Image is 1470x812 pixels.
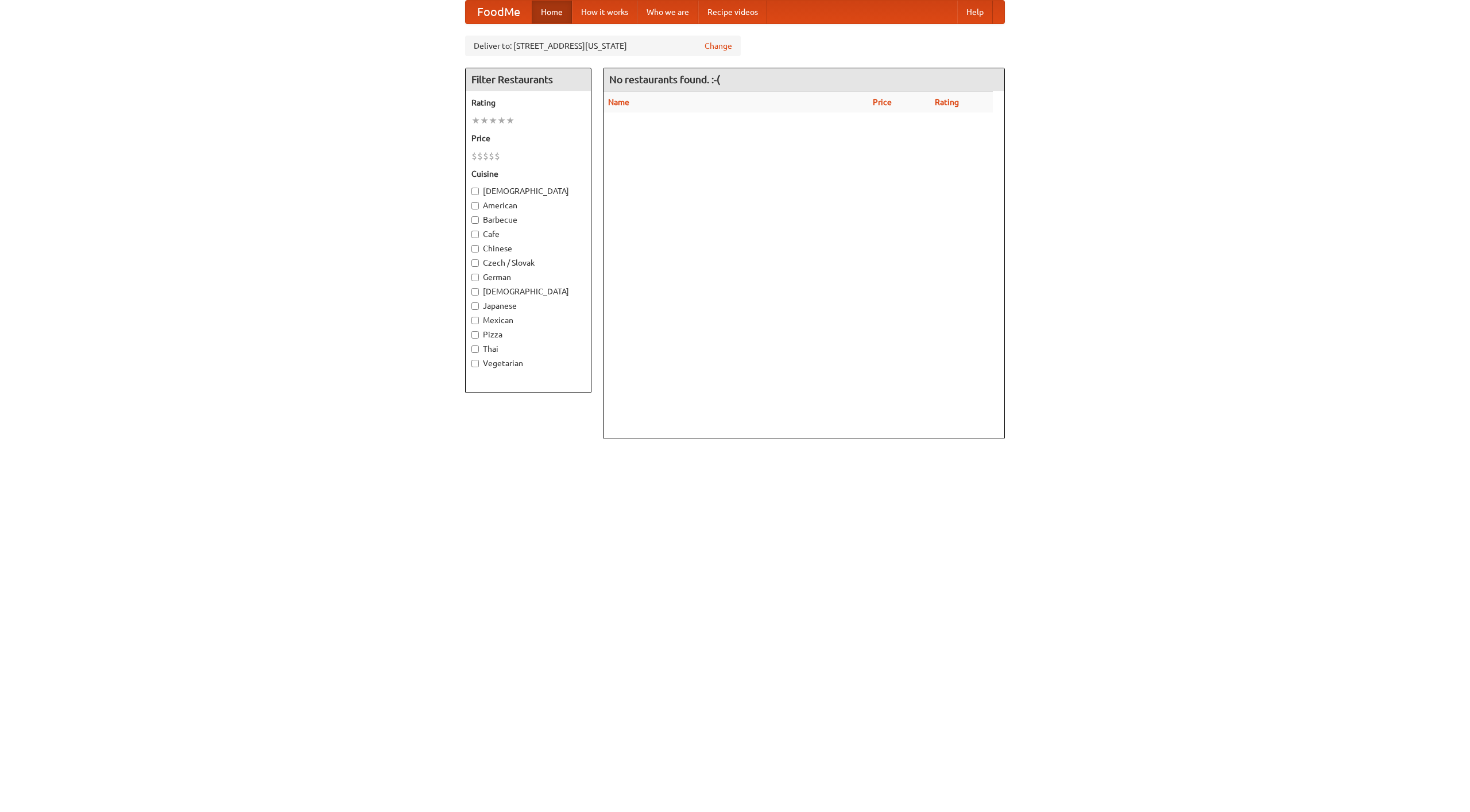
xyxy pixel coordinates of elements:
a: Home [532,1,572,24]
a: Name [608,98,629,107]
input: Barbecue [471,216,479,224]
li: ★ [497,114,506,127]
input: Thai [471,345,479,353]
label: Vegetarian [471,358,585,369]
label: Chinese [471,243,585,254]
label: Pizza [471,329,585,340]
h5: Price [471,133,585,144]
input: Czech / Slovak [471,259,479,267]
input: [DEMOGRAPHIC_DATA] [471,288,479,296]
li: $ [489,150,494,162]
li: $ [471,150,477,162]
h5: Cuisine [471,168,585,180]
li: $ [483,150,489,162]
input: American [471,202,479,209]
a: Help [957,1,993,24]
a: How it works [572,1,637,24]
li: ★ [471,114,480,127]
a: Rating [935,98,959,107]
input: Mexican [471,317,479,324]
a: Who we are [637,1,698,24]
label: Barbecue [471,214,585,226]
a: Change [705,40,732,52]
input: Vegetarian [471,360,479,367]
a: Recipe videos [698,1,767,24]
label: Thai [471,343,585,355]
input: Chinese [471,245,479,252]
label: [DEMOGRAPHIC_DATA] [471,185,585,197]
label: Mexican [471,314,585,326]
input: German [471,274,479,281]
input: Cafe [471,231,479,238]
ng-pluralize: No restaurants found. :-( [609,74,720,85]
h4: Filter Restaurants [466,68,591,91]
label: Cafe [471,228,585,240]
input: [DEMOGRAPHIC_DATA] [471,188,479,195]
li: $ [494,150,500,162]
li: ★ [480,114,489,127]
label: Japanese [471,300,585,312]
li: ★ [489,114,497,127]
input: Japanese [471,302,479,310]
h5: Rating [471,97,585,108]
li: ★ [506,114,514,127]
input: Pizza [471,331,479,339]
label: [DEMOGRAPHIC_DATA] [471,286,585,297]
li: $ [477,150,483,162]
label: German [471,271,585,283]
label: American [471,200,585,211]
a: FoodMe [466,1,532,24]
label: Czech / Slovak [471,257,585,269]
div: Deliver to: [STREET_ADDRESS][US_STATE] [465,36,741,56]
a: Price [873,98,892,107]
